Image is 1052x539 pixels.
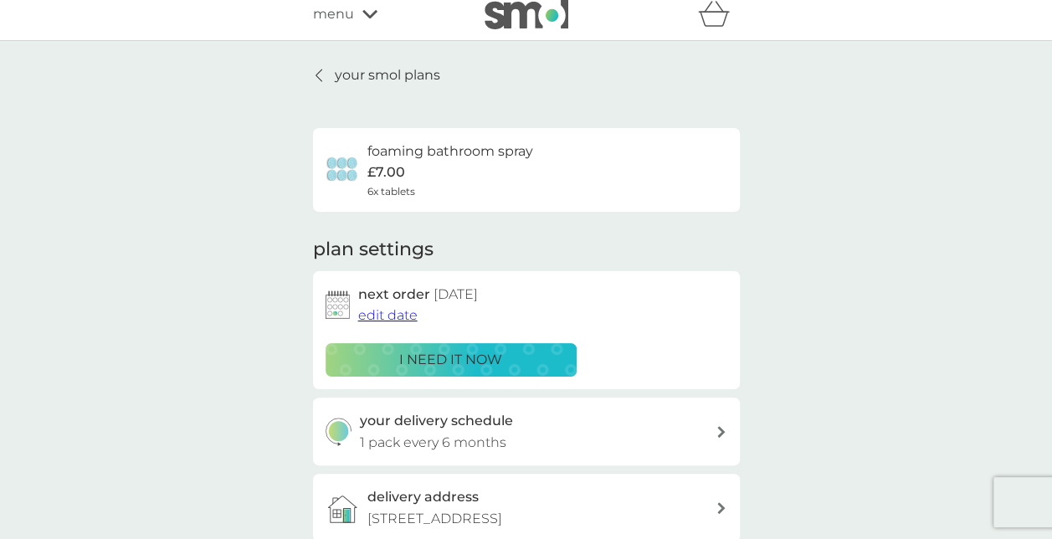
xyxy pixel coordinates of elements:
p: your smol plans [335,64,440,86]
h2: plan settings [313,237,434,263]
img: foaming bathroom spray [326,153,359,187]
p: 1 pack every 6 months [360,432,506,454]
p: i need it now [399,349,502,371]
span: edit date [358,307,418,323]
span: menu [313,3,354,25]
p: £7.00 [367,162,405,183]
h2: next order [358,284,478,305]
h3: your delivery schedule [360,410,513,432]
button: your delivery schedule1 pack every 6 months [313,398,740,465]
a: your smol plans [313,64,440,86]
h6: foaming bathroom spray [367,141,533,162]
span: 6x tablets [367,183,415,199]
h3: delivery address [367,486,479,508]
p: [STREET_ADDRESS] [367,508,502,530]
button: i need it now [326,343,577,377]
button: edit date [358,305,418,326]
span: [DATE] [434,286,478,302]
